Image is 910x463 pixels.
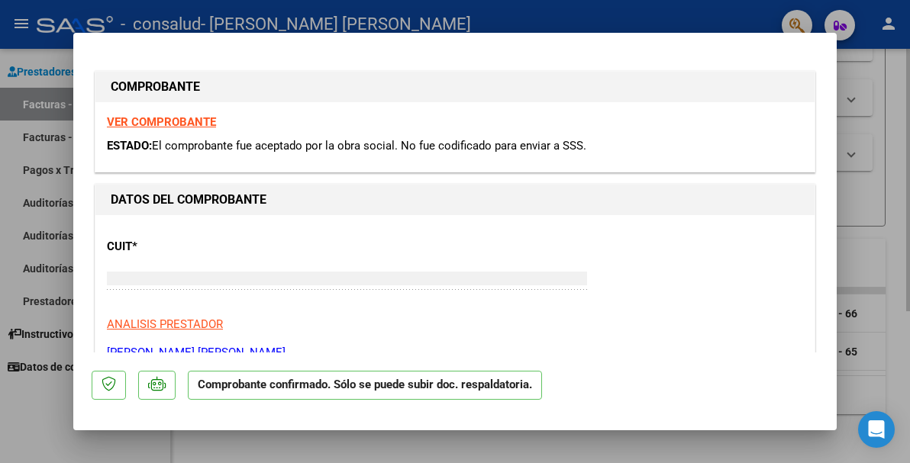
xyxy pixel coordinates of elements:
div: Open Intercom Messenger [858,411,895,448]
a: VER COMPROBANTE [107,115,216,129]
span: ESTADO: [107,139,152,153]
p: [PERSON_NAME] [PERSON_NAME] [107,344,803,362]
span: El comprobante fue aceptado por la obra social. No fue codificado para enviar a SSS. [152,139,586,153]
strong: COMPROBANTE [111,79,200,94]
span: ANALISIS PRESTADOR [107,317,223,331]
p: CUIT [107,238,316,256]
p: Comprobante confirmado. Sólo se puede subir doc. respaldatoria. [188,371,542,400]
strong: DATOS DEL COMPROBANTE [111,192,266,207]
